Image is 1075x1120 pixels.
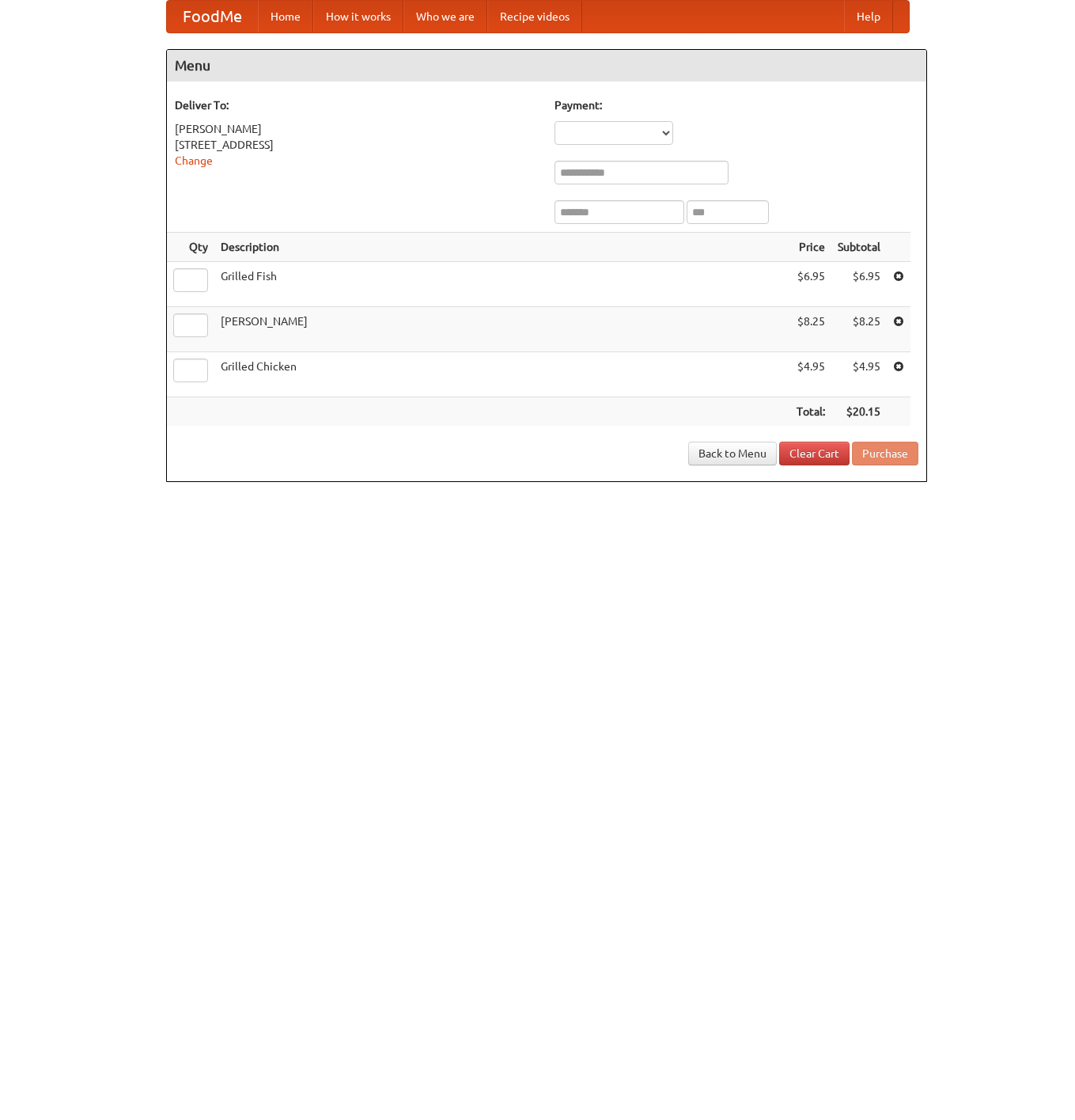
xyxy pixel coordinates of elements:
[790,262,831,307] td: $6.95
[790,352,831,397] td: $4.95
[831,233,887,262] th: Subtotal
[844,1,893,32] a: Help
[831,352,887,397] td: $4.95
[175,154,213,167] a: Change
[831,262,887,307] td: $6.95
[831,397,887,427] th: $20.15
[313,1,403,32] a: How it works
[167,50,926,82] h4: Menu
[403,1,487,32] a: Who we are
[555,97,918,113] h5: Payment:
[258,1,313,32] a: Home
[831,307,887,352] td: $8.25
[779,442,850,465] a: Clear Cart
[175,121,539,137] div: [PERSON_NAME]
[790,397,831,427] th: Total:
[790,307,831,352] td: $8.25
[214,307,790,352] td: [PERSON_NAME]
[790,233,831,262] th: Price
[214,262,790,307] td: Grilled Fish
[175,97,539,113] h5: Deliver To:
[214,352,790,397] td: Grilled Chicken
[487,1,582,32] a: Recipe videos
[214,233,790,262] th: Description
[688,442,777,465] a: Back to Menu
[175,137,539,153] div: [STREET_ADDRESS]
[167,1,258,32] a: FoodMe
[167,233,214,262] th: Qty
[852,442,918,465] button: Purchase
